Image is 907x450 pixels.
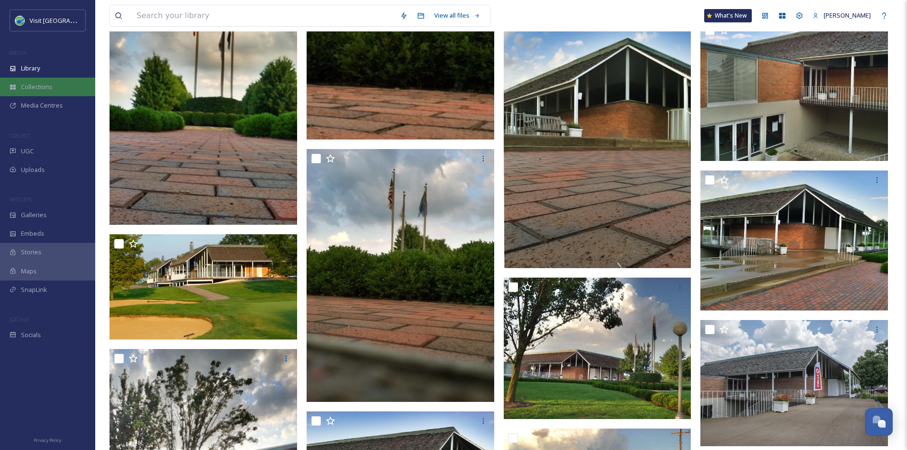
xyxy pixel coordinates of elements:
[865,408,893,436] button: Open Chat
[21,210,47,220] span: Galleries
[704,9,752,22] a: What's New
[15,16,25,25] img: cvctwitlogo_400x400.jpg
[10,196,31,203] span: WIDGETS
[110,234,297,340] img: Otter Creek by Don Nissen (20).jpg
[700,320,890,447] img: circle-k-sign-and-clouds-dn.jpg
[10,132,30,139] span: COLLECT
[10,49,26,56] span: MEDIA
[34,434,61,445] a: Privacy Policy
[700,21,888,161] img: Otter Creek iPhone photos credit Don Nissen (14).jpg
[504,278,693,419] img: otter-creek-clubhouse-dn (60).JPG
[307,149,496,402] img: otter-creek-clubhouse-dn (30).JPG
[21,82,52,91] span: Collections
[132,5,395,26] input: Search your library
[429,6,485,25] a: View all files
[700,170,890,310] img: otter-creek-clubhouse-dn (37).JPG
[30,16,137,25] span: Visit [GEOGRAPHIC_DATA] [US_STATE]
[21,147,34,156] span: UGC
[21,64,40,73] span: Library
[21,267,37,276] span: Maps
[21,330,41,340] span: Socials
[808,6,876,25] a: [PERSON_NAME]
[504,16,691,268] img: oc-clubhouse-dn (1).jpg
[824,11,871,20] span: [PERSON_NAME]
[21,165,45,174] span: Uploads
[21,101,63,110] span: Media Centres
[21,229,44,238] span: Embeds
[34,437,61,443] span: Privacy Policy
[10,316,29,323] span: SOCIALS
[21,285,47,294] span: SnapLink
[21,248,41,257] span: Stories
